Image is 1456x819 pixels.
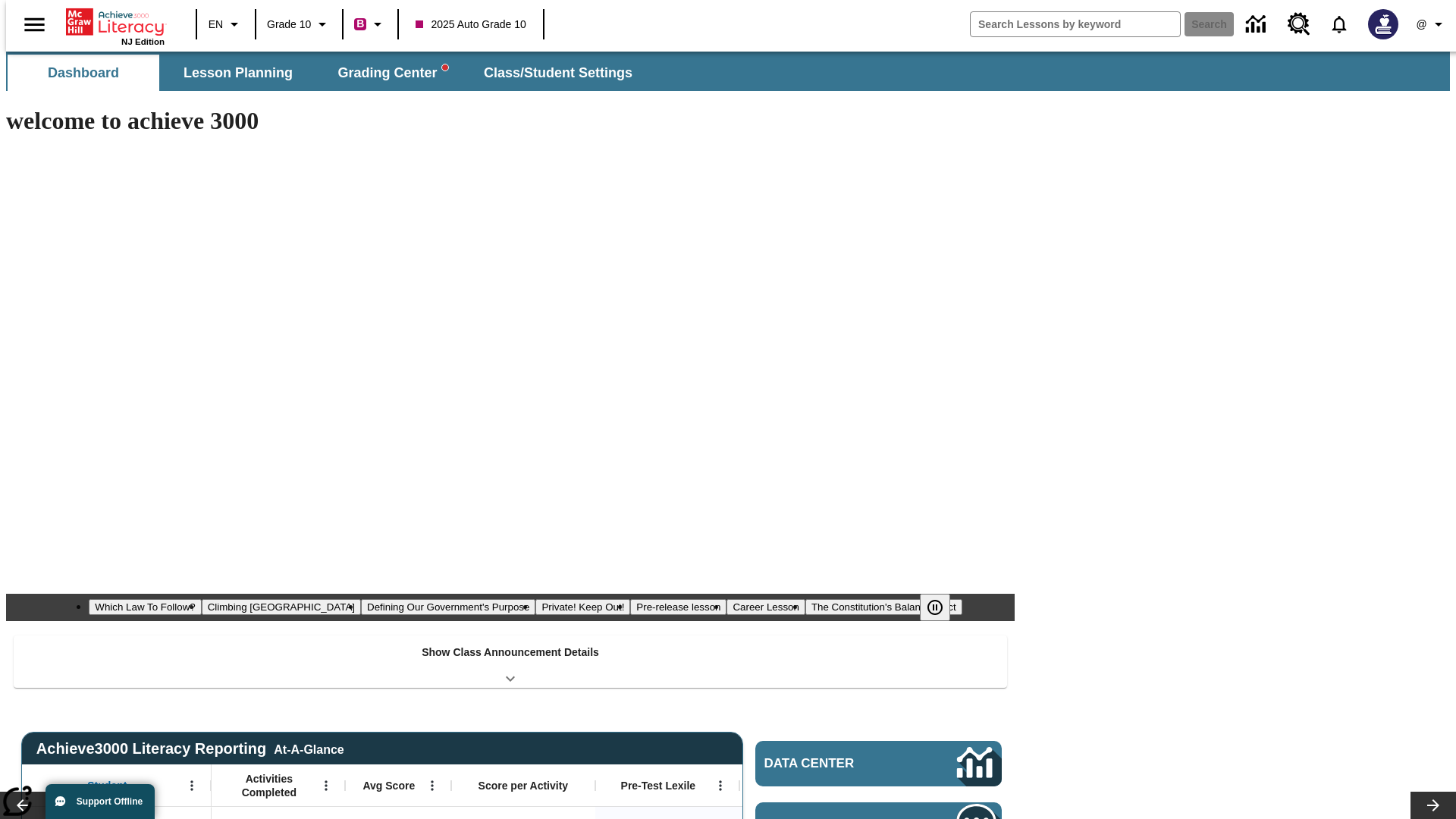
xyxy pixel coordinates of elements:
span: Class/Student Settings [484,64,632,82]
div: At-A-Glance [274,740,344,757]
button: Pause [920,594,950,621]
img: Avatar [1368,9,1398,39]
span: Grading Center [337,64,447,82]
button: Open Menu [315,774,337,797]
button: Lesson Planning [162,55,314,91]
button: Slide 4 Private! Keep Out! [535,599,630,615]
div: Show Class Announcement Details [14,635,1007,688]
span: @ [1416,17,1426,33]
span: 2025 Auto Grade 10 [416,17,526,33]
button: Slide 6 Career Lesson [726,599,805,615]
button: Grade: Grade 10, Select a grade [261,11,337,38]
button: Slide 5 Pre-release lesson [630,599,726,615]
button: Open side menu [12,2,57,47]
span: Score per Activity [479,779,569,792]
span: Student [87,779,127,792]
span: Pre-Test Lexile [621,779,696,792]
button: Select a new avatar [1359,5,1407,44]
button: Boost Class color is violet red. Change class color [348,11,393,38]
span: Data Center [764,756,906,771]
button: Profile/Settings [1407,11,1456,38]
a: Home [66,7,165,37]
button: Slide 3 Defining Our Government's Purpose [361,599,535,615]
a: Data Center [1237,4,1279,45]
button: Lesson carousel, Next [1410,792,1456,819]
div: SubNavbar [6,52,1450,91]
button: Slide 2 Climbing Mount Tai [202,599,361,615]
span: Avg Score [362,779,415,792]
span: EN [209,17,223,33]
button: Open Menu [421,774,444,797]
a: Data Center [755,741,1002,786]
button: Open Menu [180,774,203,797]
button: Grading Center [317,55,469,91]
span: Dashboard [48,64,119,82]
input: search field [971,12,1180,36]
button: Open Menu [709,774,732,797]
a: Notifications [1319,5,1359,44]
span: Support Offline [77,796,143,807]
div: Pause [920,594,965,621]
span: Achieve3000 Literacy Reporting [36,740,344,758]
div: SubNavbar [6,55,646,91]
span: Lesson Planning [184,64,293,82]
button: Class/Student Settings [472,55,645,91]
h1: welcome to achieve 3000 [6,107,1015,135]
svg: writing assistant alert [442,64,448,71]
button: Dashboard [8,55,159,91]
button: Slide 1 Which Law To Follow? [89,599,201,615]
span: B [356,14,364,33]
p: Show Class Announcement Details [422,645,599,661]
span: Activities Completed [219,772,319,799]
a: Resource Center, Will open in new tab [1279,4,1319,45]
span: NJ Edition [121,37,165,46]
button: Support Offline [45,784,155,819]
div: Home [66,5,165,46]
span: Grade 10 [267,17,311,33]
button: Slide 7 The Constitution's Balancing Act [805,599,962,615]
button: Language: EN, Select a language [202,11,250,38]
